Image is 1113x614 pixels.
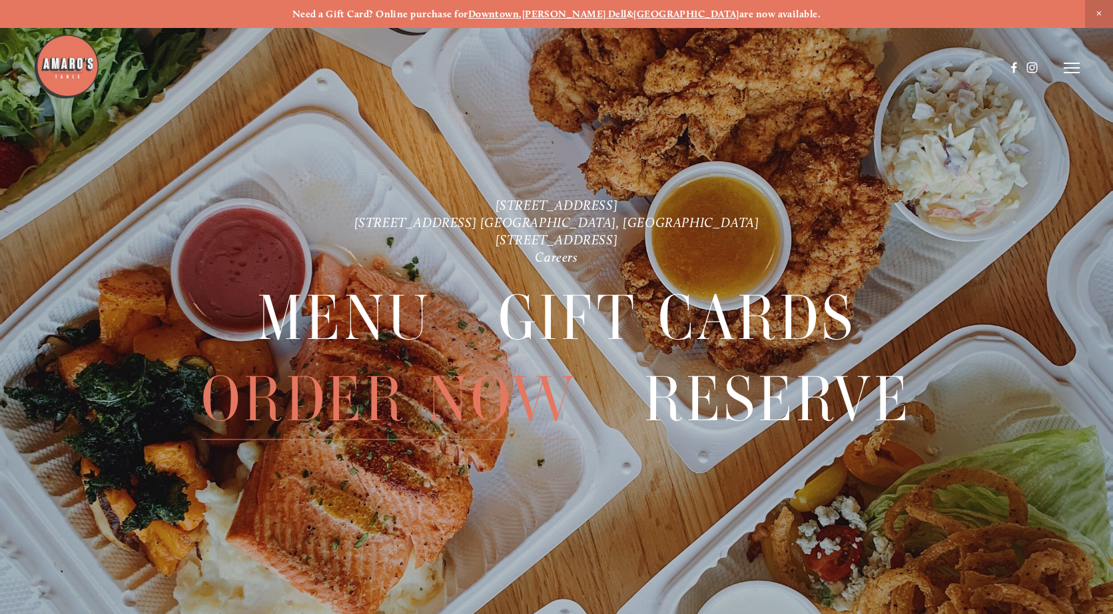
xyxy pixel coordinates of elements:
[644,359,912,440] span: Reserve
[739,8,821,20] strong: are now available.
[201,359,577,440] span: Order Now
[257,278,431,358] a: Menu
[644,359,912,439] a: Reserve
[292,8,468,20] strong: Need a Gift Card? Online purchase for
[496,197,618,213] a: [STREET_ADDRESS]
[33,33,100,100] img: Amaro's Table
[496,232,618,248] a: [STREET_ADDRESS]
[354,214,759,230] a: [STREET_ADDRESS] [GEOGRAPHIC_DATA], [GEOGRAPHIC_DATA]
[468,8,520,20] a: Downtown
[519,8,522,20] strong: ,
[201,359,577,439] a: Order Now
[498,278,856,358] a: Gift Cards
[633,8,739,20] a: [GEOGRAPHIC_DATA]
[522,8,627,20] a: [PERSON_NAME] Dell
[535,249,577,265] a: Careers
[627,8,633,20] strong: &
